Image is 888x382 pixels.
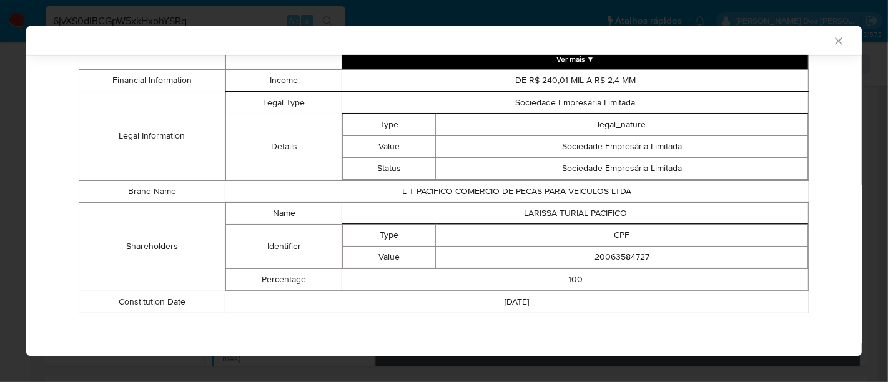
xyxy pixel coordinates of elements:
td: Legal Information [79,92,225,180]
td: Type [343,224,436,246]
button: Expand array [342,50,808,69]
td: LARISSA TURIAL PACIFICO [342,202,809,224]
td: DE R$ 240,01 MIL A R$ 2,4 MM [342,69,809,91]
td: Brand Name [79,180,225,202]
td: Identifier [225,224,342,268]
td: 100 [342,268,809,290]
td: Sociedade Empresária Limitada [436,135,808,157]
td: Name [225,202,342,224]
td: Sociedade Empresária Limitada [342,92,809,114]
td: 20063584727 [436,246,808,268]
td: Details [225,114,342,180]
td: legal_nature [436,114,808,135]
div: closure-recommendation-modal [26,26,862,356]
td: Income [225,69,342,91]
td: Percentage [225,268,342,290]
td: Type [343,114,436,135]
td: Legal Type [225,92,342,114]
td: Value [343,246,436,268]
td: Financial Information [79,69,225,92]
td: Constitution Date [79,291,225,313]
td: CPF [436,224,808,246]
button: Fechar a janela [832,35,844,46]
td: Sociedade Empresária Limitada [436,157,808,179]
td: [DATE] [225,291,809,313]
td: L T PACIFICO COMERCIO DE PECAS PARA VEICULOS LTDA [225,180,809,202]
td: Status [343,157,436,179]
td: Shareholders [79,202,225,291]
td: Value [343,135,436,157]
